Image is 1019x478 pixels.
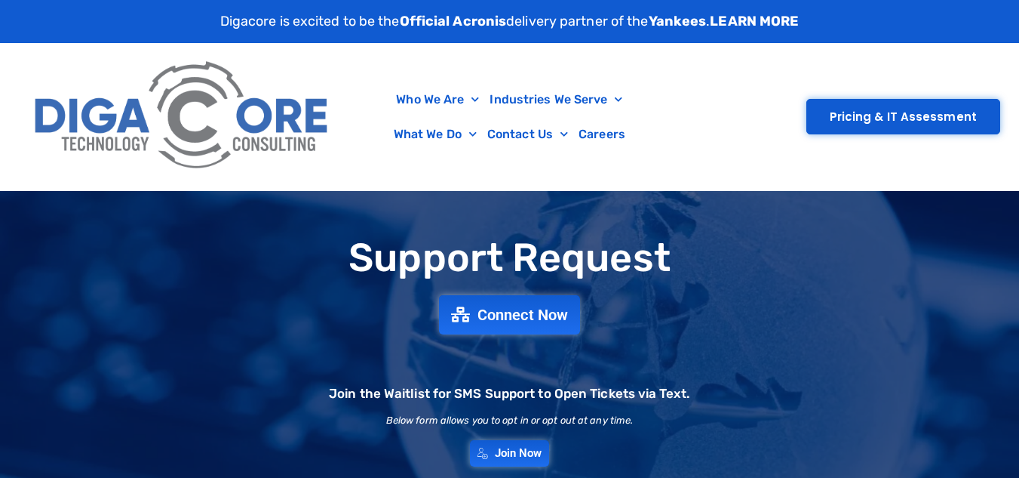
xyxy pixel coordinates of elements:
span: Join Now [495,448,542,459]
a: Join Now [470,440,550,467]
a: Contact Us [482,117,573,152]
a: Connect Now [439,295,580,335]
a: Careers [573,117,631,152]
a: What We Do [388,117,482,152]
a: Pricing & IT Assessment [806,99,1000,134]
nav: Menu [346,82,674,152]
h1: Support Request [8,236,1011,279]
h2: Join the Waitlist for SMS Support to Open Tickets via Text. [329,387,690,400]
strong: Yankees [649,13,707,29]
span: Connect Now [477,307,568,322]
a: Who We Are [391,82,484,117]
img: Digacore Logo [26,51,339,183]
a: Industries We Serve [484,82,628,117]
h2: Below form allows you to opt in or opt out at any time. [386,415,634,425]
span: Pricing & IT Assessment [830,111,977,122]
a: LEARN MORE [710,13,799,29]
strong: Official Acronis [400,13,507,29]
p: Digacore is excited to be the delivery partner of the . [220,11,800,32]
